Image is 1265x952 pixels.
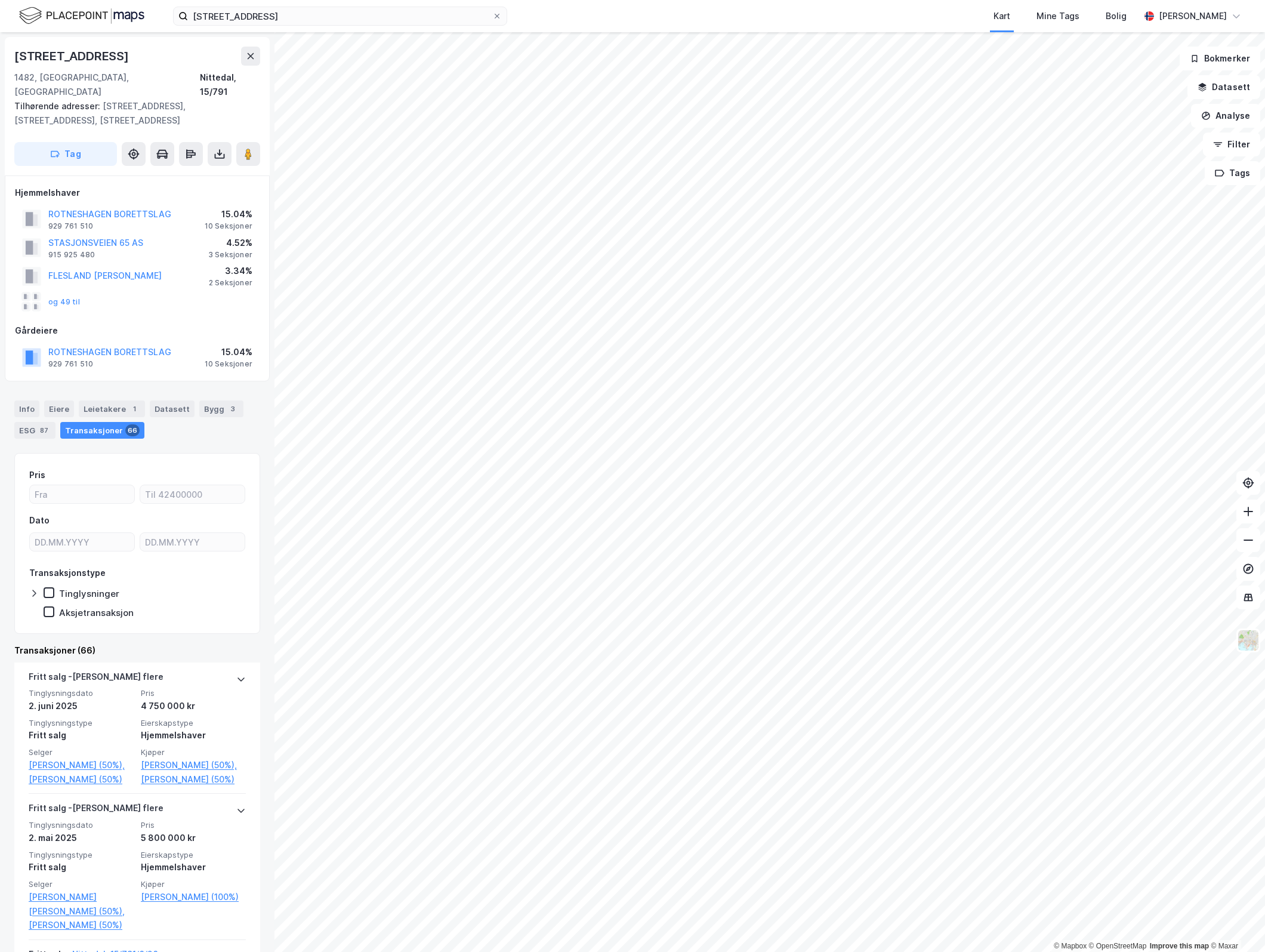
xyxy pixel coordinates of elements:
span: Eierskapstype [141,850,246,860]
a: [PERSON_NAME] (50%) [29,772,134,787]
a: [PERSON_NAME] [PERSON_NAME] (50%), [29,890,134,919]
a: OpenStreetMap [1089,942,1147,950]
a: Mapbox [1054,942,1087,950]
div: 10 Seksjoner [205,221,252,231]
span: Tinglysningsdato [29,820,134,830]
div: Hjemmelshaver [15,186,260,200]
button: Analyse [1191,104,1260,128]
div: 10 Seksjoner [205,359,252,369]
div: 2. mai 2025 [29,831,134,845]
div: 15.04% [205,345,252,359]
button: Tags [1205,161,1260,185]
div: 3 [227,403,239,415]
div: Eiere [44,400,74,417]
div: Info [14,400,39,417]
div: 2. juni 2025 [29,699,134,713]
span: Eierskapstype [141,718,246,728]
span: Pris [141,820,246,830]
span: Kjøper [141,879,246,889]
div: Mine Tags [1036,9,1079,23]
div: 1482, [GEOGRAPHIC_DATA], [GEOGRAPHIC_DATA] [14,70,200,99]
span: Tinglysningstype [29,718,134,728]
input: DD.MM.YYYY [140,533,245,551]
div: Pris [29,468,45,482]
div: Bolig [1106,9,1127,23]
div: ESG [14,422,55,439]
div: 87 [38,424,51,436]
div: 1 [128,403,140,415]
div: 5 800 000 kr [141,831,246,845]
div: 929 761 510 [48,221,93,231]
span: Tilhørende adresser: [14,101,103,111]
div: 929 761 510 [48,359,93,369]
div: Bygg [199,400,243,417]
span: Kjøper [141,747,246,757]
a: [PERSON_NAME] (50%), [29,758,134,772]
span: Tinglysningstype [29,850,134,860]
input: DD.MM.YYYY [30,533,134,551]
div: [STREET_ADDRESS] [14,47,131,66]
div: Transaksjonstype [29,566,106,580]
input: Søk på adresse, matrikkel, gårdeiere, leietakere eller personer [188,7,492,25]
div: Datasett [150,400,195,417]
input: Fra [30,485,134,503]
div: Fritt salg [29,860,134,874]
button: Filter [1203,133,1260,156]
img: logo.f888ab2527a4732fd821a326f86c7f29.svg [19,5,144,26]
a: [PERSON_NAME] (100%) [141,890,246,904]
button: Bokmerker [1180,47,1260,70]
button: Tag [14,142,117,166]
div: Gårdeiere [15,324,260,338]
span: Selger [29,879,134,889]
a: [PERSON_NAME] (50%) [29,918,134,932]
div: 915 925 480 [48,250,95,260]
img: Z [1237,629,1260,652]
div: Dato [29,513,50,528]
div: Tinglysninger [59,588,119,599]
span: Tinglysningsdato [29,688,134,698]
span: Pris [141,688,246,698]
span: Selger [29,747,134,757]
div: Transaksjoner [60,422,144,439]
button: Datasett [1187,75,1260,99]
div: 66 [125,424,140,436]
div: 2 Seksjoner [209,278,252,288]
div: Hjemmelshaver [141,860,246,874]
div: 4.52% [208,236,252,250]
div: Hjemmelshaver [141,728,246,743]
div: Aksjetransaksjon [59,607,134,618]
a: [PERSON_NAME] (50%), [141,758,246,772]
div: Nittedal, 15/791 [200,70,260,99]
div: Kontrollprogram for chat [1205,895,1265,952]
div: [STREET_ADDRESS], [STREET_ADDRESS], [STREET_ADDRESS] [14,99,251,128]
div: Leietakere [79,400,145,417]
a: Improve this map [1150,942,1209,950]
div: Fritt salg - [PERSON_NAME] flere [29,670,163,689]
div: 15.04% [205,207,252,221]
iframe: Chat Widget [1205,895,1265,952]
div: 3.34% [209,264,252,278]
div: 3 Seksjoner [208,250,252,260]
div: Kart [994,9,1010,23]
div: [PERSON_NAME] [1159,9,1227,23]
div: Transaksjoner (66) [14,643,260,658]
a: [PERSON_NAME] (50%) [141,772,246,787]
input: Til 42400000 [140,485,245,503]
div: 4 750 000 kr [141,699,246,713]
div: Fritt salg - [PERSON_NAME] flere [29,801,163,820]
div: Fritt salg [29,728,134,743]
